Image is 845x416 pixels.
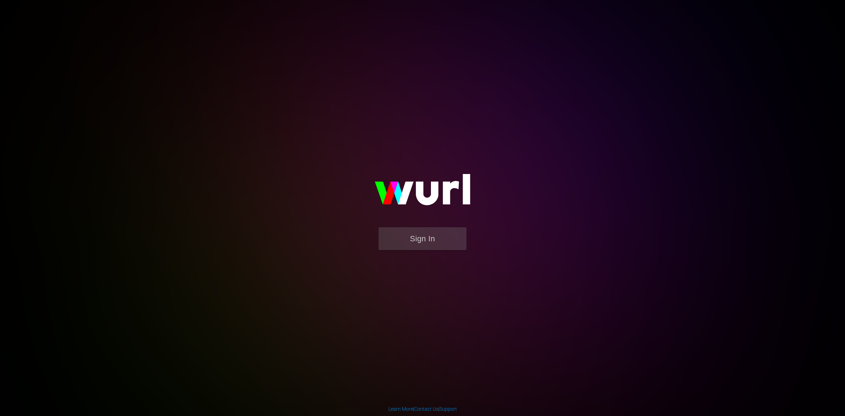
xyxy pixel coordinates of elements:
[352,159,493,227] img: wurl-logo-on-black-223613ac3d8ba8fe6dc639794a292ebdb59501304c7dfd60c99c58986ef67473.svg
[388,406,413,412] a: Learn More
[439,406,457,412] a: Support
[378,227,467,250] button: Sign In
[388,405,457,412] div: | |
[414,406,438,412] a: Contact Us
